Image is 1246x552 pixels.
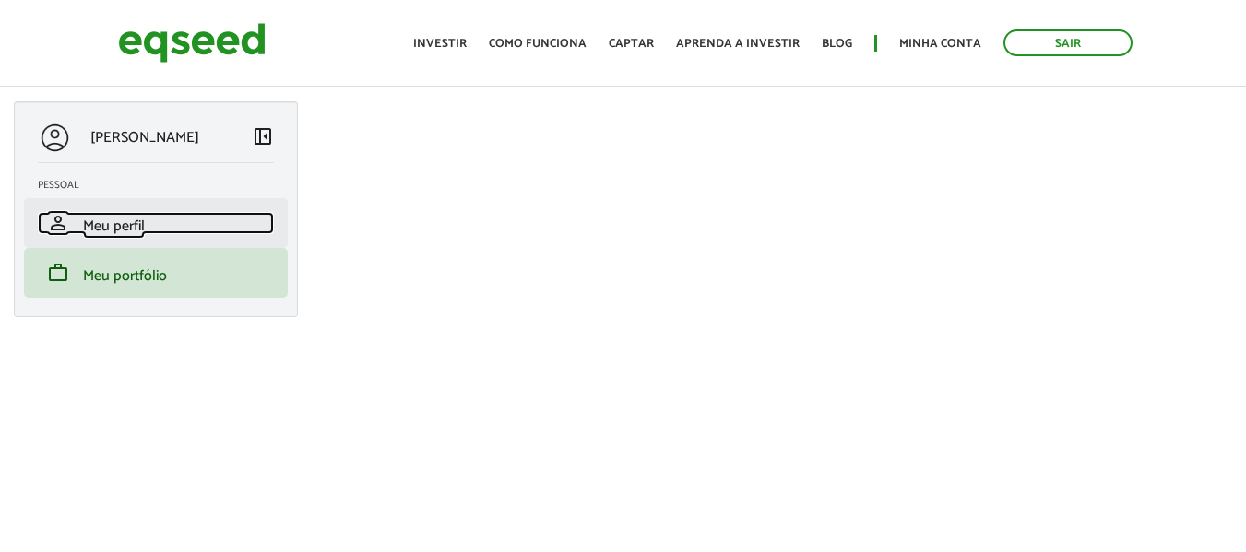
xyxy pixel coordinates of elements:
li: Meu perfil [24,198,288,248]
span: person [47,212,69,234]
a: Aprenda a investir [676,38,800,50]
a: Sair [1003,29,1133,56]
a: Colapsar menu [252,125,274,151]
a: Captar [609,38,654,50]
a: Como funciona [489,38,587,50]
a: Blog [822,38,852,50]
span: Meu perfil [83,214,145,239]
a: Minha conta [899,38,981,50]
a: workMeu portfólio [38,262,274,284]
p: [PERSON_NAME] [90,129,199,147]
a: Investir [413,38,467,50]
span: Meu portfólio [83,264,167,288]
img: EqSeed [118,18,266,67]
span: left_panel_close [252,125,274,147]
span: work [47,262,69,284]
li: Meu portfólio [24,248,288,298]
h2: Pessoal [38,180,288,191]
a: personMeu perfil [38,212,274,234]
